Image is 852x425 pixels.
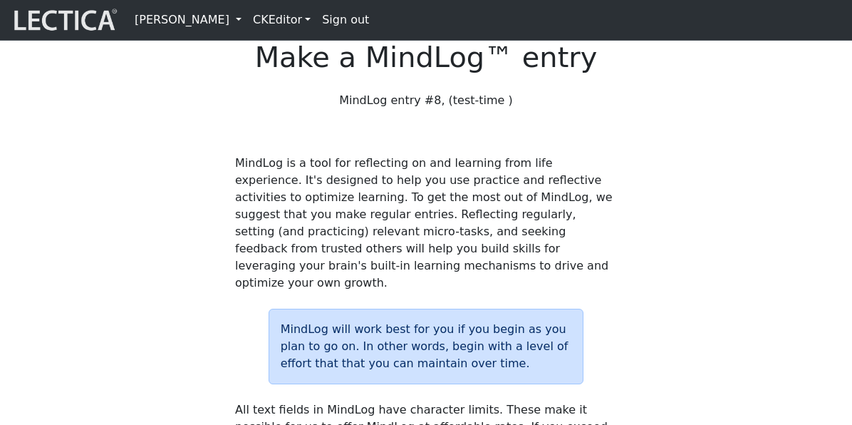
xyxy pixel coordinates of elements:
div: MindLog will work best for you if you begin as you plan to go on. In other words, begin with a le... [269,309,584,384]
a: CKEditor [247,6,316,34]
img: lecticalive [11,6,118,34]
p: MindLog is a tool for reflecting on and learning from life experience. It's designed to help you ... [235,155,617,292]
a: [PERSON_NAME] [129,6,247,34]
a: Sign out [316,6,375,34]
p: MindLog entry #8, (test-time ) [235,92,617,109]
